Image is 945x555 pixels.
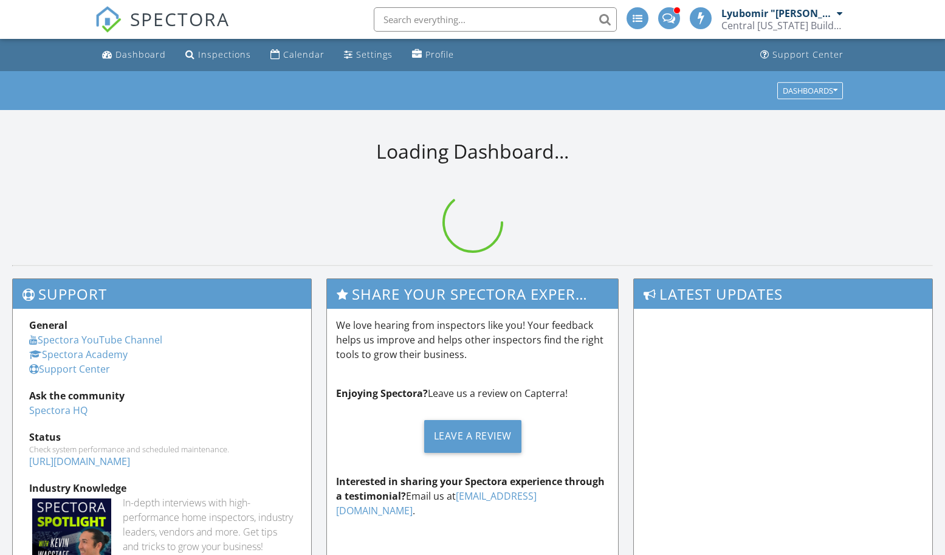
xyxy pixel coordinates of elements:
[29,404,88,417] a: Spectora HQ
[29,348,128,361] a: Spectora Academy
[772,49,844,60] div: Support Center
[95,6,122,33] img: The Best Home Inspection Software - Spectora
[29,362,110,376] a: Support Center
[755,44,848,66] a: Support Center
[29,333,162,346] a: Spectora YouTube Channel
[336,474,609,518] p: Email us at .
[336,318,609,362] p: We love hearing from inspectors like you! Your feedback helps us improve and helps other inspecto...
[95,16,230,42] a: SPECTORA
[777,82,843,99] button: Dashboards
[336,387,428,400] strong: Enjoying Spectora?
[29,388,295,403] div: Ask the community
[198,49,251,60] div: Inspections
[29,430,295,444] div: Status
[336,386,609,401] p: Leave us a review on Capterra!
[29,444,295,454] div: Check system performance and scheduled maintenance.
[721,7,834,19] div: Lyubomir "[PERSON_NAME]" Sapundzhiev
[29,455,130,468] a: [URL][DOMAIN_NAME]
[130,6,230,32] span: SPECTORA
[29,319,67,332] strong: General
[97,44,171,66] a: Dashboard
[374,7,617,32] input: Search everything...
[13,279,311,309] h3: Support
[266,44,329,66] a: Calendar
[123,495,295,554] div: In-depth interviews with high-performance home inspectors, industry leaders, vendors and more. Ge...
[336,410,609,462] a: Leave a Review
[180,44,256,66] a: Inspections
[424,420,521,453] div: Leave a Review
[336,489,537,517] a: [EMAIL_ADDRESS][DOMAIN_NAME]
[283,49,325,60] div: Calendar
[115,49,166,60] div: Dashboard
[356,49,393,60] div: Settings
[407,44,459,66] a: Profile
[29,481,295,495] div: Industry Knowledge
[339,44,397,66] a: Settings
[327,279,618,309] h3: Share Your Spectora Experience
[634,279,932,309] h3: Latest Updates
[336,475,605,503] strong: Interested in sharing your Spectora experience through a testimonial?
[425,49,454,60] div: Profile
[721,19,843,32] div: Central Florida Building Inspectors
[783,86,837,95] div: Dashboards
